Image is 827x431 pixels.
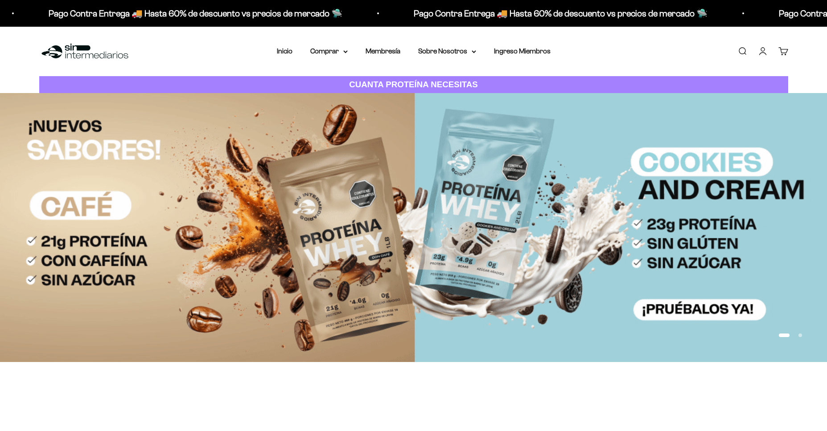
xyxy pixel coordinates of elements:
p: Pago Contra Entrega 🚚 Hasta 60% de descuento vs precios de mercado 🛸 [442,6,736,20]
a: Inicio [277,47,292,55]
summary: Sobre Nosotros [418,45,476,57]
p: Pago Contra Entrega 🚚 Hasta 60% de descuento vs precios de mercado 🛸 [77,6,370,20]
summary: Comprar [310,45,348,57]
a: Ingreso Miembros [494,47,551,55]
a: CUANTA PROTEÍNA NECESITAS [39,76,788,94]
strong: CUANTA PROTEÍNA NECESITAS [349,80,478,89]
a: Membresía [366,47,400,55]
